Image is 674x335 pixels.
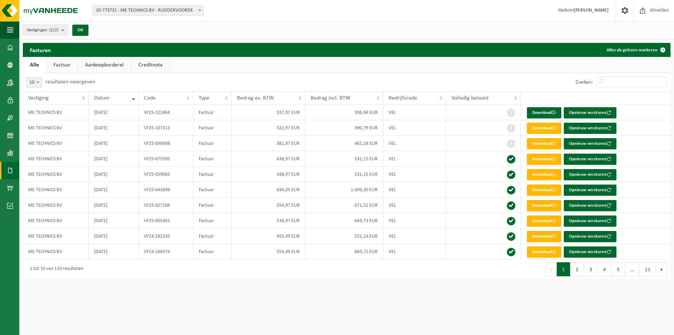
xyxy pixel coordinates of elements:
button: Opnieuw versturen [564,123,616,134]
td: [DATE] [89,136,139,151]
a: Download [527,200,561,211]
td: VEL [383,244,446,259]
span: 10 [26,77,42,88]
td: 438,97 EUR [232,167,305,182]
td: Factuur [193,244,232,259]
a: Download [527,138,561,149]
td: VEL [383,151,446,167]
td: VF25-090498 [139,136,194,151]
a: Creditnota [131,57,170,73]
button: Opnieuw versturen [564,246,616,258]
strong: [PERSON_NAME] [574,8,609,13]
td: VEL [383,213,446,228]
td: VEL [383,182,446,198]
span: … [625,262,640,276]
a: Download [527,154,561,165]
td: ME TECHNICS BV [23,167,89,182]
td: ME TECHNICS BV [23,198,89,213]
td: 536,97 EUR [232,213,305,228]
td: [DATE] [89,105,139,120]
a: Download [527,169,561,180]
button: Opnieuw versturen [564,200,616,211]
button: 2 [570,262,584,276]
td: VF24-182192 [139,228,194,244]
button: Opnieuw versturen [564,138,616,149]
td: [DATE] [89,151,139,167]
td: ME TECHNICS BV [23,105,89,120]
td: Factuur [193,105,232,120]
span: 10-773731 - ME TECHNICS BV - RUDDERVOORDE [93,5,204,16]
button: Opnieuw versturen [564,231,616,242]
count: (2/2) [49,28,59,32]
td: ME TECHNICS BV [23,182,89,198]
td: VF24-166574 [139,244,194,259]
span: Bedrijfscode [389,95,417,101]
span: Bedrag ex. BTW [237,95,274,101]
button: 11 [640,262,656,276]
td: Factuur [193,182,232,198]
td: VEL [383,136,446,151]
span: Vestigingen [27,25,59,36]
a: Factuur [46,57,78,73]
button: Opnieuw versturen [564,169,616,180]
button: 5 [612,262,625,276]
td: 381,97 EUR [232,136,305,151]
td: VF25-075595 [139,151,194,167]
a: Download [527,185,561,196]
button: Opnieuw versturen [564,107,616,118]
td: ME TECHNICS BV [23,228,89,244]
td: Factuur [193,213,232,228]
span: Vestiging [28,95,49,101]
td: 396,84 EUR [305,105,383,120]
td: VEL [383,198,446,213]
h2: Facturen [23,43,58,57]
td: [DATE] [89,198,139,213]
span: Code [144,95,156,101]
td: VEL [383,167,446,182]
a: Download [527,231,561,242]
td: Factuur [193,198,232,213]
td: 834,05 EUR [232,182,305,198]
td: [DATE] [89,182,139,198]
button: Opnieuw versturen [564,154,616,165]
td: [DATE] [89,120,139,136]
td: Factuur [193,151,232,167]
span: 10-773731 - ME TECHNICS BV - RUDDERVOORDE [93,6,203,15]
td: ME TECHNICS BV [23,213,89,228]
td: VF25-107213 [139,120,194,136]
td: 1.009,20 EUR [305,182,383,198]
td: VEL [383,228,446,244]
button: Opnieuw versturen [564,215,616,227]
a: Download [527,107,561,118]
td: VF25-122464 [139,105,194,120]
a: Download [527,215,561,227]
td: VF25-005461 [139,213,194,228]
td: [DATE] [89,167,139,182]
td: VEL [383,105,446,120]
button: Next [656,262,667,276]
td: 322,97 EUR [232,120,305,136]
label: Zoeken: [575,79,593,85]
td: VEL [383,120,446,136]
td: 671,51 EUR [305,198,383,213]
td: ME TECHNICS BV [23,120,89,136]
td: [DATE] [89,244,139,259]
button: 1 [557,262,570,276]
td: 462,18 EUR [305,136,383,151]
td: ME TECHNICS BV [23,151,89,167]
td: 438,97 EUR [232,151,305,167]
td: 669,72 EUR [305,244,383,259]
td: 553,49 EUR [232,244,305,259]
td: 649,73 EUR [305,213,383,228]
td: VF25-043898 [139,182,194,198]
button: OK [72,25,88,36]
td: 327,97 EUR [232,105,305,120]
td: Factuur [193,167,232,182]
td: [DATE] [89,213,139,228]
td: Factuur [193,136,232,151]
td: 531,15 EUR [305,151,383,167]
button: Previous [546,262,557,276]
td: 531,15 EUR [305,167,383,182]
td: [DATE] [89,228,139,244]
span: Type [199,95,209,101]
